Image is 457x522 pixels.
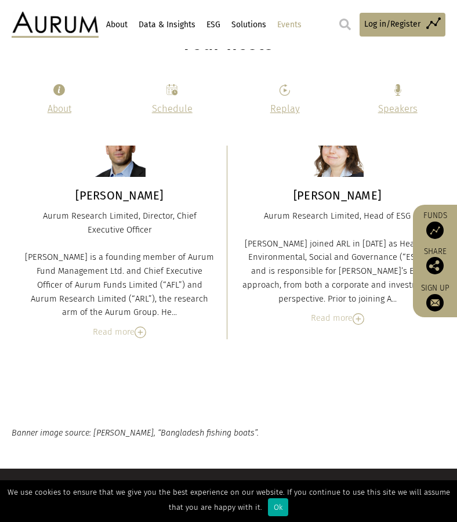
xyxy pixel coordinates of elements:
img: search.svg [339,19,351,30]
img: Sign up to our newsletter [426,294,444,311]
div: Read more [24,325,215,339]
a: ESG [205,15,222,35]
div: [PERSON_NAME] joined ARL in [DATE] as Head of Environmental, Social and Governance (“ESG”) and is... [242,237,433,306]
div: Aurum Research Limited, Head of ESG [242,209,433,325]
a: Replay [270,103,300,114]
a: About [104,15,129,35]
img: Share this post [426,257,444,274]
a: Solutions [230,15,267,35]
img: Access Funds [426,222,444,239]
a: Data & Insights [137,15,197,35]
p: Banner image source: [PERSON_NAME], “ [12,426,445,440]
div: Ok [268,498,288,516]
span: Log in/Register [364,18,420,31]
div: Read more [242,311,433,325]
a: About [48,103,71,114]
a: Speakers [378,103,418,114]
img: Read More [353,313,364,325]
div: Aurum Research Limited, Director, Chief Executive Officer [24,209,215,339]
div: Share [419,248,451,274]
span: Bangladesh fishing boats”. [161,428,259,438]
a: Log in/Register [360,13,445,37]
h3: [PERSON_NAME] [24,188,215,202]
h3: [PERSON_NAME] [242,188,433,202]
div: [PERSON_NAME] is a founding member of Aurum Fund Management Ltd. and Chief Executive Officer of A... [24,251,215,320]
a: Sign up [419,283,451,311]
img: Aurum [12,12,99,38]
a: Events [275,15,303,35]
a: Schedule [152,103,193,114]
a: Funds [419,211,451,239]
img: Read More [135,327,146,338]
